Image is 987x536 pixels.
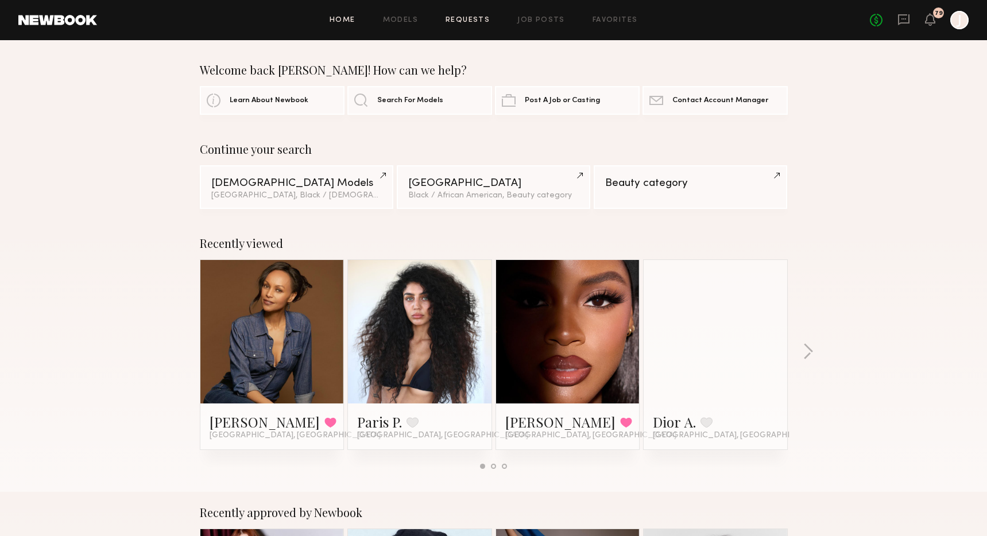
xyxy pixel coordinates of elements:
[200,165,393,209] a: [DEMOGRAPHIC_DATA] Models[GEOGRAPHIC_DATA], Black / [DEMOGRAPHIC_DATA]
[347,86,492,115] a: Search For Models
[357,431,528,440] span: [GEOGRAPHIC_DATA], [GEOGRAPHIC_DATA]
[935,10,943,17] div: 79
[397,165,590,209] a: [GEOGRAPHIC_DATA]Black / African American, Beauty category
[517,17,565,24] a: Job Posts
[950,11,969,29] a: J
[408,192,579,200] div: Black / African American, Beauty category
[211,192,382,200] div: [GEOGRAPHIC_DATA], Black / [DEMOGRAPHIC_DATA]
[605,178,776,189] div: Beauty category
[505,431,676,440] span: [GEOGRAPHIC_DATA], [GEOGRAPHIC_DATA]
[211,178,382,189] div: [DEMOGRAPHIC_DATA] Models
[200,86,345,115] a: Learn About Newbook
[653,413,696,431] a: Dior A.
[653,431,824,440] span: [GEOGRAPHIC_DATA], [GEOGRAPHIC_DATA]
[200,236,788,250] div: Recently viewed
[210,413,320,431] a: [PERSON_NAME]
[200,506,788,519] div: Recently approved by Newbook
[446,17,490,24] a: Requests
[383,17,418,24] a: Models
[505,413,616,431] a: [PERSON_NAME]
[593,17,638,24] a: Favorites
[357,413,402,431] a: Paris P.
[525,97,600,104] span: Post A Job or Casting
[495,86,640,115] a: Post A Job or Casting
[672,97,768,104] span: Contact Account Manager
[594,165,787,209] a: Beauty category
[408,178,579,189] div: [GEOGRAPHIC_DATA]
[200,63,788,77] div: Welcome back [PERSON_NAME]! How can we help?
[210,431,381,440] span: [GEOGRAPHIC_DATA], [GEOGRAPHIC_DATA]
[230,97,308,104] span: Learn About Newbook
[642,86,787,115] a: Contact Account Manager
[377,97,443,104] span: Search For Models
[200,142,788,156] div: Continue your search
[330,17,355,24] a: Home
